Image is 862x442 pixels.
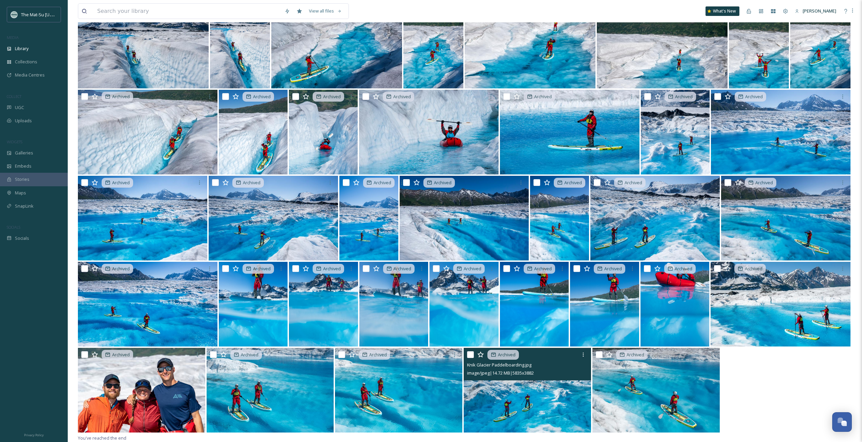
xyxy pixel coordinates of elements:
[15,45,28,52] span: Library
[207,348,334,433] img: Knik Glacier Paddelboarding.jpg
[400,176,529,260] img: Knik Glacier Paddelboarding.jpg
[832,412,852,432] button: Open Chat
[429,262,499,346] img: Knik Glacier Paddelboarding.jpg
[745,93,763,100] span: Archived
[306,4,345,18] a: View all files
[15,150,33,156] span: Galleries
[15,72,45,78] span: Media Centres
[11,11,18,18] img: Social_thumbnail.png
[15,59,37,65] span: Collections
[7,35,19,40] span: MEDIA
[564,180,582,186] span: Archived
[15,235,29,241] span: Socials
[94,4,281,19] input: Search your library
[323,93,341,100] span: Archived
[597,4,728,88] img: Knik Glacier Paddelboarding.jpg
[15,163,31,169] span: Embeds
[243,180,260,186] span: Archived
[323,266,341,272] span: Archived
[112,266,130,272] span: Archived
[729,4,789,88] img: Knik Glacier Paddelboarding.jpg
[675,266,692,272] span: Archived
[112,93,130,100] span: Archived
[590,176,720,260] img: Knik Glacier Paddelboarding.jpg
[78,4,209,88] img: Knik Glacier Paddelboarding.jpg
[7,94,21,99] span: COLLECT
[464,348,591,433] img: Knik Glacier Paddelboarding.jpg
[339,176,398,260] img: Knik Glacier Paddelboarding.jpg
[530,176,589,260] img: Knik Glacier Paddelboarding.jpg
[394,266,411,272] span: Archived
[78,348,205,433] img: Knik Glacier Paddelboarding.jpg
[78,262,217,346] img: Knik Glacier Paddelboarding.jpg
[467,370,534,376] span: image/jpeg | 14.72 MB | 5835 x 3882
[335,348,462,433] img: Knik Glacier Paddelboarding.jpg
[464,266,481,272] span: Archived
[711,90,850,174] img: Knik Glacier Paddelboarding.jpg
[534,266,552,272] span: Archived
[7,139,22,144] span: WIDGETS
[534,93,552,100] span: Archived
[374,180,391,186] span: Archived
[500,262,569,346] img: Knik Glacier Paddelboarding.jpg
[498,352,516,358] span: Archived
[78,176,207,260] img: Knik Glacier Paddelboarding.jpg
[369,352,387,358] span: Archived
[675,93,693,100] span: Archived
[219,262,288,346] img: Knik Glacier Paddelboarding.jpg
[627,352,644,358] span: Archived
[112,180,130,186] span: Archived
[790,4,850,88] img: Knik Glacier Paddelboarding.jpg
[465,4,595,88] img: Knik Glacier Paddelboarding.jpg
[15,203,34,209] span: SnapLink
[721,176,850,260] img: Knik Glacier Paddelboarding.jpg
[289,262,358,346] img: Knik Glacier Paddelboarding.jpg
[359,262,428,346] img: Knik Glacier Paddelboarding.jpg
[745,266,762,272] span: Archived
[803,8,836,14] span: [PERSON_NAME]
[755,180,773,186] span: Archived
[592,348,720,433] img: Knik Glacier Paddelboarding.jpg
[500,90,639,174] img: Knik Glacier Paddelboarding.jpg
[210,4,270,88] img: Knik Glacier Paddelboarding.jpg
[289,90,358,174] img: Knik Glacier Paddelboarding.jpg
[792,4,840,18] a: [PERSON_NAME]
[78,435,126,441] span: You've reached the end
[15,176,29,183] span: Stories
[24,433,44,437] span: Privacy Policy
[467,362,531,368] span: Knik Glacier Paddelboarding.jpg
[15,104,24,111] span: UGC
[359,90,499,174] img: Knik Glacier Paddelboarding.jpg
[393,93,411,100] span: Archived
[24,430,44,439] a: Privacy Policy
[604,266,622,272] span: Archived
[209,176,338,260] img: Knik Glacier Paddelboarding.jpg
[15,118,32,124] span: Uploads
[253,266,271,272] span: Archived
[570,262,639,346] img: Knik Glacier Paddelboarding.jpg
[241,352,258,358] span: Archived
[403,4,463,88] img: Knik Glacier Paddelboarding.jpg
[112,352,130,358] span: Archived
[15,190,26,196] span: Maps
[271,4,402,88] img: Knik Glacier Paddelboarding.jpg
[7,225,20,230] span: SOCIALS
[706,6,739,16] a: What's New
[434,180,451,186] span: Archived
[711,262,850,346] img: Knik Glacier Paddelboarding.jpg
[640,262,710,346] img: Knik Glacier Paddelboarding.jpg
[219,90,288,174] img: Knik Glacier Paddelboarding.jpg
[21,11,68,18] span: The Mat-Su [US_STATE]
[625,180,642,186] span: Archived
[253,93,271,100] span: Archived
[641,90,710,174] img: Knik Glacier Paddelboarding.jpg
[78,90,217,174] img: Knik Glacier Paddelboarding.jpg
